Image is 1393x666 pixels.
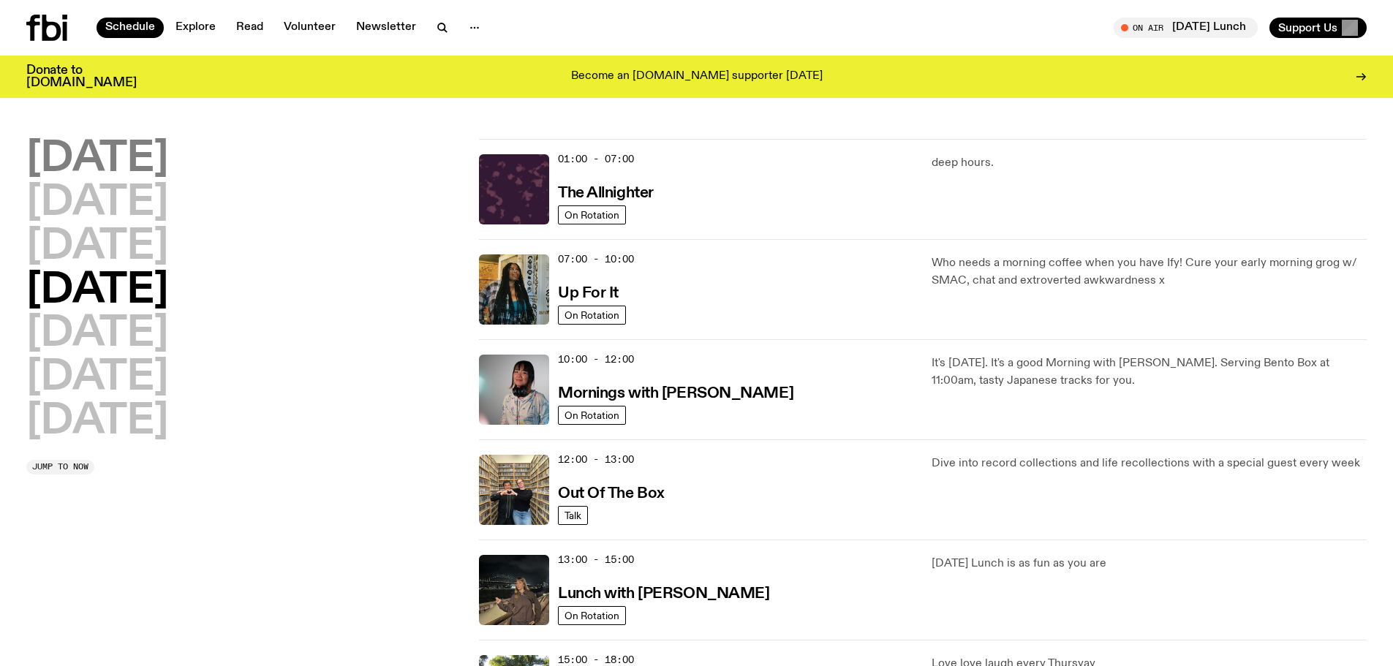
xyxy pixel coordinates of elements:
span: On Rotation [565,209,619,220]
p: deep hours. [932,154,1367,172]
a: The Allnighter [558,183,654,201]
h3: Mornings with [PERSON_NAME] [558,386,793,401]
a: On Rotation [558,205,626,224]
button: Support Us [1269,18,1367,38]
span: Support Us [1278,21,1337,34]
a: Read [227,18,272,38]
a: Lunch with [PERSON_NAME] [558,583,769,602]
span: On Rotation [565,409,619,420]
h3: The Allnighter [558,186,654,201]
p: It's [DATE]. It's a good Morning with [PERSON_NAME]. Serving Bento Box at 11:00am, tasty Japanese... [932,355,1367,390]
span: 07:00 - 10:00 [558,252,634,266]
h3: Out Of The Box [558,486,665,502]
h3: Up For It [558,286,619,301]
h3: Lunch with [PERSON_NAME] [558,586,769,602]
span: 10:00 - 12:00 [558,352,634,366]
a: Up For It [558,283,619,301]
a: On Rotation [558,606,626,625]
a: Schedule [97,18,164,38]
button: On Air[DATE] Lunch [1114,18,1258,38]
a: On Rotation [558,406,626,425]
h3: Donate to [DOMAIN_NAME] [26,64,137,89]
button: [DATE] [26,357,168,398]
span: Talk [565,510,581,521]
span: Jump to now [32,463,88,471]
a: Volunteer [275,18,344,38]
p: Who needs a morning coffee when you have Ify! Cure your early morning grog w/ SMAC, chat and extr... [932,254,1367,290]
a: Explore [167,18,224,38]
button: [DATE] [26,139,168,180]
span: On Rotation [565,309,619,320]
img: Ify - a Brown Skin girl with black braided twists, looking up to the side with her tongue stickin... [479,254,549,325]
a: Newsletter [347,18,425,38]
p: Dive into record collections and life recollections with a special guest every week [932,455,1367,472]
span: 13:00 - 15:00 [558,553,634,567]
p: Become an [DOMAIN_NAME] supporter [DATE] [571,70,823,83]
span: 01:00 - 07:00 [558,152,634,166]
img: Matt and Kate stand in the music library and make a heart shape with one hand each. [479,455,549,525]
a: Out Of The Box [558,483,665,502]
button: [DATE] [26,401,168,442]
a: Mornings with [PERSON_NAME] [558,383,793,401]
img: Izzy Page stands above looking down at Opera Bar. She poses in front of the Harbour Bridge in the... [479,555,549,625]
span: 12:00 - 13:00 [558,453,634,466]
button: [DATE] [26,227,168,268]
button: [DATE] [26,314,168,355]
p: [DATE] Lunch is as fun as you are [932,555,1367,572]
img: Kana Frazer is smiling at the camera with her head tilted slightly to her left. She wears big bla... [479,355,549,425]
button: Jump to now [26,460,94,474]
a: On Rotation [558,306,626,325]
button: [DATE] [26,183,168,224]
span: On Rotation [565,610,619,621]
button: [DATE] [26,270,168,311]
a: Talk [558,506,588,525]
